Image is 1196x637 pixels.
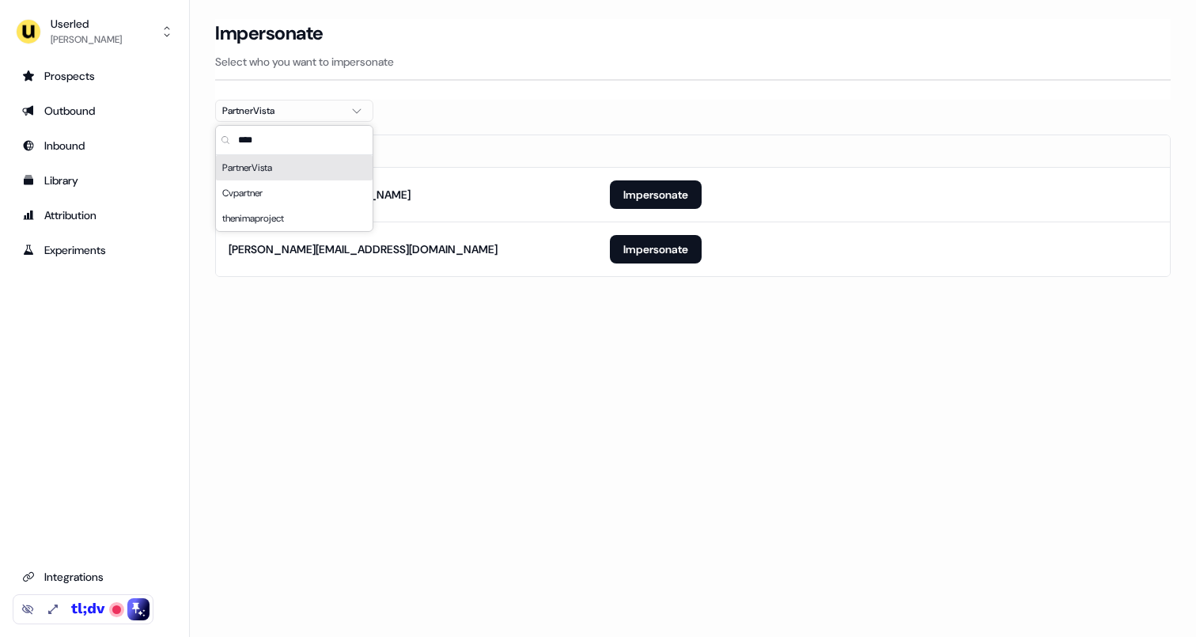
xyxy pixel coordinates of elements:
[51,16,122,32] div: Userled
[610,235,702,264] button: Impersonate
[22,242,167,258] div: Experiments
[51,32,122,47] div: [PERSON_NAME]
[13,98,176,123] a: Go to outbound experience
[215,21,324,45] h3: Impersonate
[22,68,167,84] div: Prospects
[13,237,176,263] a: Go to experiments
[216,135,597,167] th: Email
[13,133,176,158] a: Go to Inbound
[229,241,498,257] div: [PERSON_NAME][EMAIL_ADDRESS][DOMAIN_NAME]
[22,138,167,154] div: Inbound
[215,54,1171,70] p: Select who you want to impersonate
[13,13,176,51] button: Userled[PERSON_NAME]
[22,207,167,223] div: Attribution
[215,100,373,122] button: PartnerVista
[22,173,167,188] div: Library
[13,203,176,228] a: Go to attribution
[22,569,167,585] div: Integrations
[216,155,373,231] div: Suggestions
[216,180,373,206] div: Cvpartner
[13,564,176,590] a: Go to integrations
[22,103,167,119] div: Outbound
[13,63,176,89] a: Go to prospects
[216,155,373,180] div: PartnerVista
[610,180,702,209] button: Impersonate
[222,103,341,119] div: PartnerVista
[216,206,373,231] div: thenimaproject
[13,168,176,193] a: Go to templates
